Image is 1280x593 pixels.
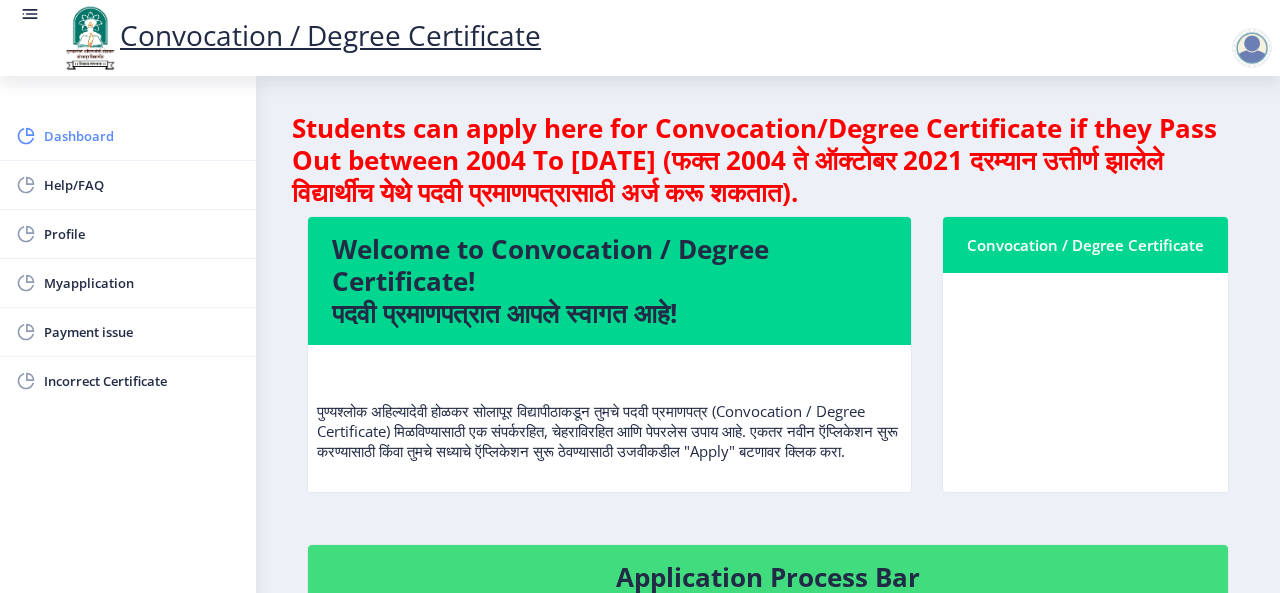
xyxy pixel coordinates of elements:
p: पुण्यश्लोक अहिल्यादेवी होळकर सोलापूर विद्यापीठाकडून तुमचे पदवी प्रमाणपत्र (Convocation / Degree C... [317,361,902,461]
span: Dashboard [44,124,240,148]
img: logo [60,4,120,72]
h4: Students can apply here for Convocation/Degree Certificate if they Pass Out between 2004 To [DATE... [292,112,1244,208]
h4: Application Process Bar [332,561,1204,593]
span: Payment issue [44,320,240,344]
div: Convocation / Degree Certificate [967,233,1204,257]
span: Help/FAQ [44,173,240,197]
h4: Welcome to Convocation / Degree Certificate! पदवी प्रमाणपत्रात आपले स्वागत आहे! [332,233,887,329]
span: Myapplication [44,271,240,295]
span: Profile [44,222,240,246]
span: Incorrect Certificate [44,369,240,393]
a: Convocation / Degree Certificate [60,16,541,54]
